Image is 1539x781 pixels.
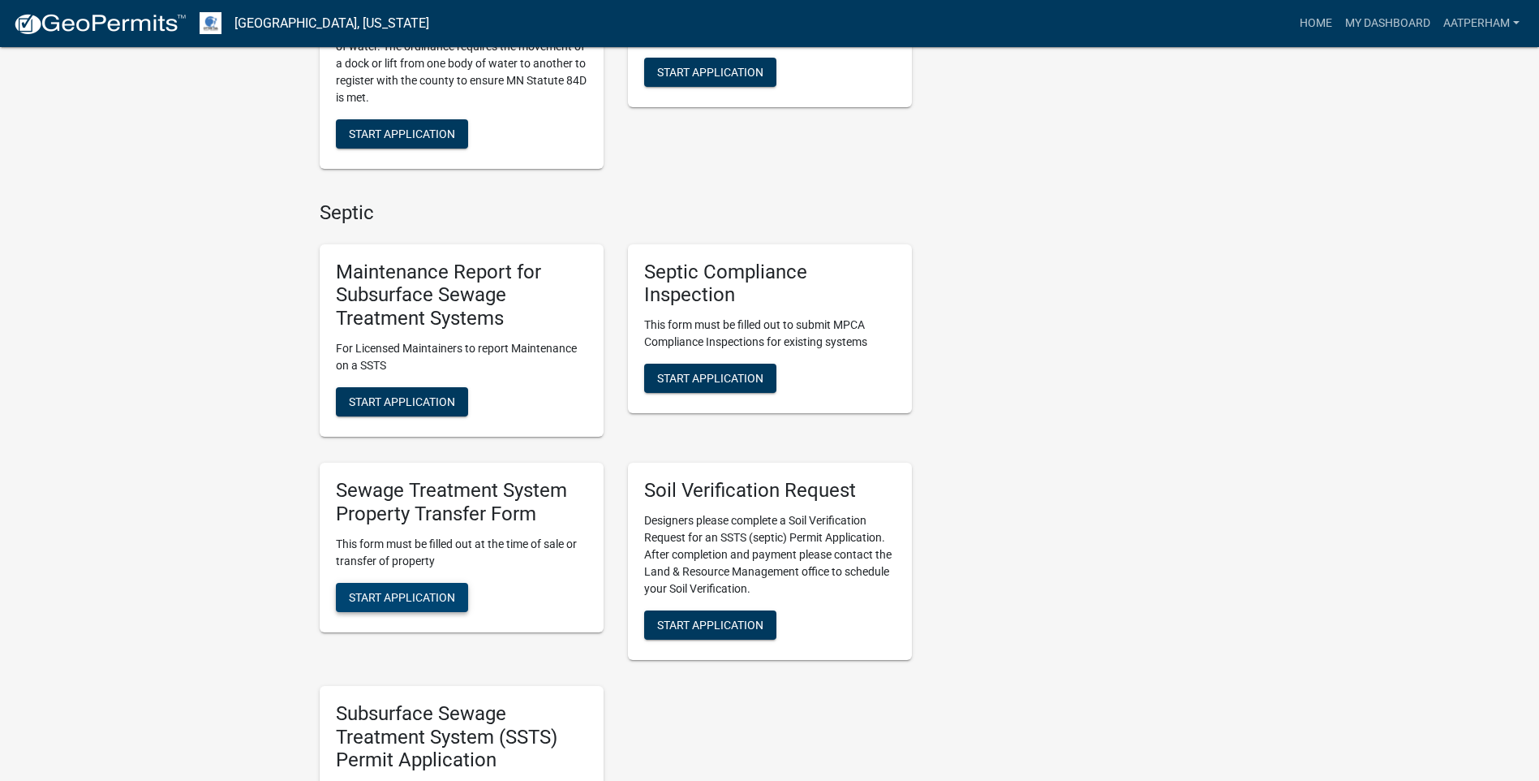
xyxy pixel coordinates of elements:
[657,618,763,631] span: Start Application
[644,364,776,393] button: Start Application
[644,479,896,503] h5: Soil Verification Request
[200,12,221,34] img: Otter Tail County, Minnesota
[336,702,587,772] h5: Subsurface Sewage Treatment System (SSTS) Permit Application
[336,479,587,526] h5: Sewage Treatment System Property Transfer Form
[336,583,468,612] button: Start Application
[657,65,763,78] span: Start Application
[320,201,912,225] h4: Septic
[644,261,896,308] h5: Septic Compliance Inspection
[336,340,587,374] p: For Licensed Maintainers to report Maintenance on a SSTS
[336,261,587,330] h5: Maintenance Report for Subsurface Sewage Treatment Systems
[1339,8,1437,39] a: My Dashboard
[336,536,587,570] p: This form must be filled out at the time of sale or transfer of property
[349,395,455,408] span: Start Application
[657,372,763,385] span: Start Application
[349,590,455,603] span: Start Application
[349,127,455,140] span: Start Application
[336,119,468,149] button: Start Application
[336,387,468,416] button: Start Application
[1293,8,1339,39] a: Home
[234,10,429,37] a: [GEOGRAPHIC_DATA], [US_STATE]
[644,611,776,640] button: Start Application
[1437,8,1526,39] a: AATPerham
[644,317,896,351] p: This form must be filled out to submit MPCA Compliance Inspections for existing systems
[644,58,776,87] button: Start Application
[644,512,896,598] p: Designers please complete a Soil Verification Request for an SSTS (septic) Permit Application. Af...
